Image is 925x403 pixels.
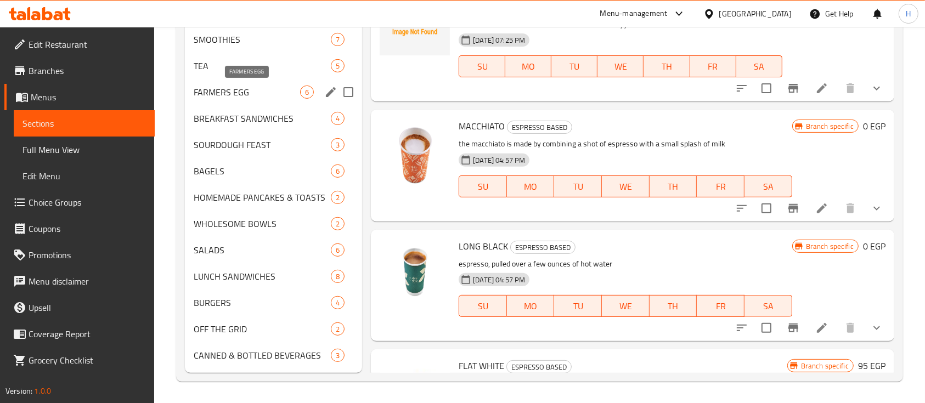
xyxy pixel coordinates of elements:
[654,298,693,314] span: TH
[506,360,572,373] div: ESPRESSO BASED
[780,195,806,222] button: Branch-specific-item
[331,270,345,283] div: items
[464,179,503,195] span: SU
[511,179,550,195] span: MO
[331,322,345,336] div: items
[185,263,362,290] div: LUNCH SANDWICHES8
[556,59,593,75] span: TU
[29,248,146,262] span: Promotions
[331,191,345,204] div: items
[459,55,505,77] button: SU
[606,179,645,195] span: WE
[511,241,575,254] span: ESPRESSO BASED
[464,298,503,314] span: SU
[194,322,331,336] span: OFF THE GRID
[802,121,858,132] span: Branch specific
[554,295,602,317] button: TU
[780,315,806,341] button: Branch-specific-item
[697,175,744,197] button: FR
[185,290,362,316] div: BURGERS4
[4,58,155,84] a: Branches
[559,298,597,314] span: TU
[301,87,313,98] span: 6
[185,53,362,79] div: TEA5
[194,191,331,204] div: HOMEMADE PANCAKES & TOASTS
[644,55,690,77] button: TH
[185,79,362,105] div: FARMERS EGG6edit
[507,121,572,134] span: ESPRESSO BASED
[331,245,344,256] span: 6
[29,222,146,235] span: Coupons
[22,169,146,183] span: Edit Menu
[194,59,331,72] span: TEA
[459,175,507,197] button: SU
[185,132,362,158] div: SOURDOUGH FEAST3
[654,179,693,195] span: TH
[185,211,362,237] div: WHOLESOME BOWLS2
[837,195,864,222] button: delete
[29,301,146,314] span: Upsell
[597,55,644,77] button: WE
[29,275,146,288] span: Menu disclaimer
[14,137,155,163] a: Full Menu View
[780,75,806,101] button: Branch-specific-item
[744,175,792,197] button: SA
[648,59,685,75] span: TH
[459,4,782,31] p: A refreshing and creamy drink that combines the earthy flavors of premium matcha with the smooth ...
[797,361,853,371] span: Branch specific
[380,118,450,189] img: MACCHIATO
[802,241,858,252] span: Branch specific
[600,7,668,20] div: Menu-management
[815,202,828,215] a: Edit menu item
[559,179,597,195] span: TU
[194,243,331,257] div: SALADS
[741,59,778,75] span: SA
[22,117,146,130] span: Sections
[729,75,755,101] button: sort-choices
[185,105,362,132] div: BREAKFAST SANDWICHES4
[331,350,344,361] span: 3
[4,294,155,321] a: Upsell
[31,90,146,104] span: Menus
[331,113,344,124] span: 4
[469,35,529,46] span: [DATE] 07:25 PM
[194,349,331,362] span: CANNED & BOTTLED BEVERAGES
[4,242,155,268] a: Promotions
[505,55,551,77] button: MO
[5,384,32,398] span: Version:
[194,217,331,230] span: WHOLESOME BOWLS
[194,112,331,125] div: BREAKFAST SANDWICHES
[507,361,571,373] span: ESPRESSO BASED
[864,315,890,341] button: show more
[29,64,146,77] span: Branches
[331,243,345,257] div: items
[185,342,362,368] div: CANNED & BOTTLED BEVERAGES3
[194,138,331,151] span: SOURDOUGH FEAST
[755,197,778,220] span: Select to update
[4,347,155,373] a: Grocery Checklist
[185,158,362,184] div: BAGELS6
[551,55,597,77] button: TU
[858,358,885,373] h6: 95 EGP
[185,26,362,53] div: SMOOTHIES7
[4,31,155,58] a: Edit Restaurant
[459,118,505,134] span: MACCHIATO
[729,315,755,341] button: sort-choices
[755,77,778,100] span: Select to update
[14,163,155,189] a: Edit Menu
[4,268,155,294] a: Menu disclaimer
[650,295,697,317] button: TH
[185,237,362,263] div: SALADS6
[331,164,345,178] div: items
[331,33,345,46] div: items
[194,296,331,309] span: BURGERS
[331,138,345,151] div: items
[729,195,755,222] button: sort-choices
[331,324,344,334] span: 2
[837,75,864,101] button: delete
[331,112,345,125] div: items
